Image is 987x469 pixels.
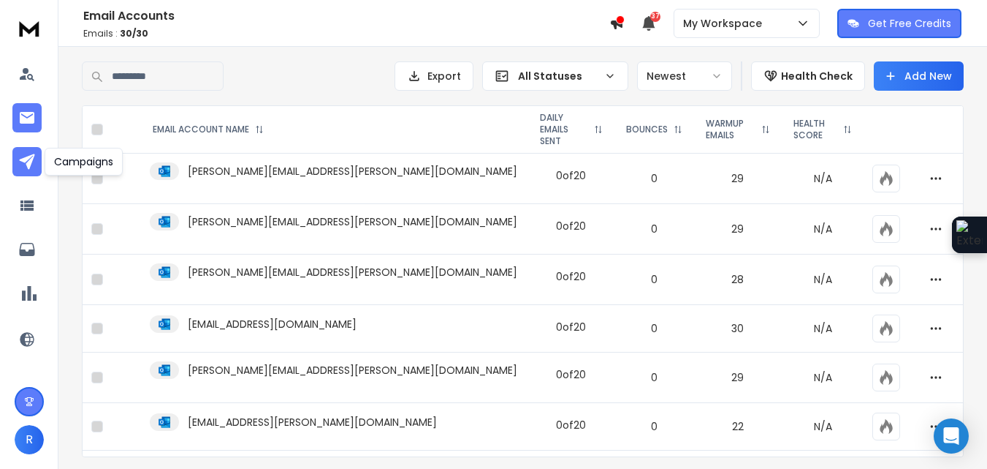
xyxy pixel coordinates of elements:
[706,118,756,141] p: WARMUP EMAILS
[556,168,586,183] div: 0 of 20
[540,112,587,147] p: DAILY EMAILS SENT
[694,305,782,353] td: 30
[790,272,855,287] p: N/A
[556,269,586,284] div: 0 of 20
[623,222,685,236] p: 0
[188,164,517,179] p: [PERSON_NAME][EMAIL_ADDRESS][PERSON_NAME][DOMAIN_NAME]
[790,222,855,236] p: N/A
[623,419,685,434] p: 0
[626,124,668,135] p: BOUNCES
[83,7,609,25] h1: Email Accounts
[395,61,473,91] button: Export
[188,265,517,279] p: [PERSON_NAME][EMAIL_ADDRESS][PERSON_NAME][DOMAIN_NAME]
[694,154,782,204] td: 29
[694,353,782,403] td: 29
[15,425,44,454] button: R
[837,9,961,38] button: Get Free Credits
[623,272,685,287] p: 0
[694,204,782,255] td: 29
[623,370,685,385] p: 0
[556,219,586,233] div: 0 of 20
[683,16,768,31] p: My Workspace
[793,118,837,141] p: HEALTH SCORE
[956,220,983,249] img: Extension Icon
[153,124,264,135] div: EMAIL ACCOUNT NAME
[790,171,855,186] p: N/A
[934,419,969,454] div: Open Intercom Messenger
[188,363,517,378] p: [PERSON_NAME][EMAIL_ADDRESS][PERSON_NAME][DOMAIN_NAME]
[694,255,782,305] td: 28
[623,171,685,186] p: 0
[790,370,855,385] p: N/A
[15,15,44,42] img: logo
[623,321,685,336] p: 0
[650,12,660,22] span: 37
[751,61,865,91] button: Health Check
[790,321,855,336] p: N/A
[120,27,148,40] span: 30 / 30
[781,69,853,83] p: Health Check
[188,214,517,229] p: [PERSON_NAME][EMAIL_ADDRESS][PERSON_NAME][DOMAIN_NAME]
[790,419,855,434] p: N/A
[556,418,586,432] div: 0 of 20
[868,16,951,31] p: Get Free Credits
[188,317,357,331] p: [EMAIL_ADDRESS][DOMAIN_NAME]
[83,28,609,40] p: Emails :
[556,320,586,334] div: 0 of 20
[637,61,732,91] button: Newest
[188,415,437,429] p: [EMAIL_ADDRESS][PERSON_NAME][DOMAIN_NAME]
[874,61,964,91] button: Add New
[694,403,782,451] td: 22
[518,69,598,83] p: All Statuses
[45,148,123,176] div: Campaigns
[556,367,586,382] div: 0 of 20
